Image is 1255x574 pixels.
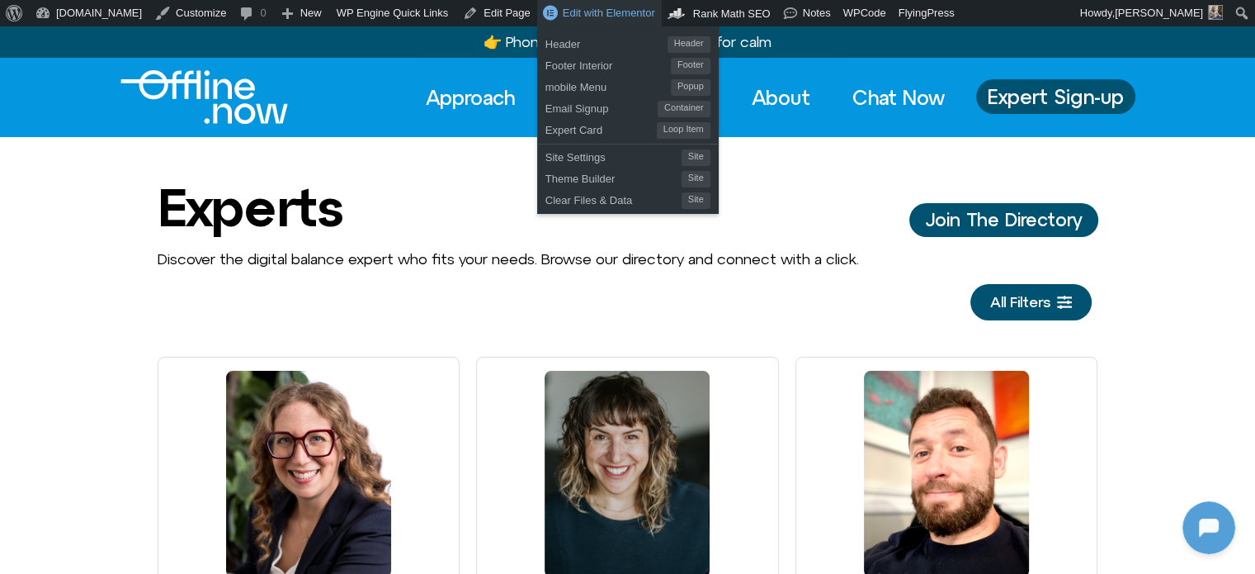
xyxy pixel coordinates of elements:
a: Approach [411,79,530,116]
span: mobile Menu [545,74,671,96]
span: Site Settings [545,145,682,166]
span: Expert Card [545,117,657,139]
span: Edit with Elementor [563,7,655,19]
svg: Voice Input Button [282,424,309,450]
img: N5FCcHC.png [132,244,198,311]
a: Email SignupContainer [537,96,719,117]
span: Theme Builder [545,166,682,187]
iframe: Botpress [1182,501,1235,554]
textarea: Message Input [28,429,256,445]
a: Site SettingsSite [537,145,719,166]
svg: Restart Conversation Button [260,7,288,36]
span: Join The Directory [926,210,1082,230]
span: Loop Item [657,122,710,139]
span: Container [658,101,710,117]
span: Expert Sign-up [988,86,1124,107]
a: Expert Sign-up [976,79,1135,114]
a: mobile MenuPopup [537,74,719,96]
a: Chat Now [837,79,960,116]
a: Expert CardLoop Item [537,117,719,139]
span: Popup [671,79,710,96]
span: Site [682,192,710,209]
a: Footer InteriorFooter [537,53,719,74]
img: N5FCcHC.png [15,8,41,35]
span: Footer Interior [545,53,671,74]
span: Footer [671,58,710,74]
h1: [DOMAIN_NAME] [102,328,228,351]
button: Expand Header Button [4,4,326,39]
a: HeaderHeader [537,31,719,53]
span: Rank Math SEO [693,7,771,20]
a: About [737,79,825,116]
span: Clear Files & Data [545,187,682,209]
span: [PERSON_NAME] [1115,7,1203,19]
a: Join The Director [909,203,1098,236]
a: All Filters [970,284,1092,320]
img: offline.now [120,70,288,124]
a: Theme BuilderSite [537,166,719,187]
a: Clear Files & DataSite [537,187,719,209]
a: 👉 Phone stress? Try a2-step quizfor calm [484,33,771,50]
h2: [DOMAIN_NAME] [49,11,253,32]
div: Logo [120,70,260,124]
span: Header [545,31,668,53]
span: Discover the digital balance expert who fits your needs. Browse our directory and connect with a ... [158,250,859,268]
h1: Experts [158,178,342,236]
span: Site [682,149,710,166]
span: Header [668,36,710,53]
svg: Close Chatbot Button [288,7,316,36]
span: Site [682,171,710,187]
span: All Filters [990,294,1050,311]
span: Email Signup [545,96,658,117]
nav: Menu [411,79,960,116]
